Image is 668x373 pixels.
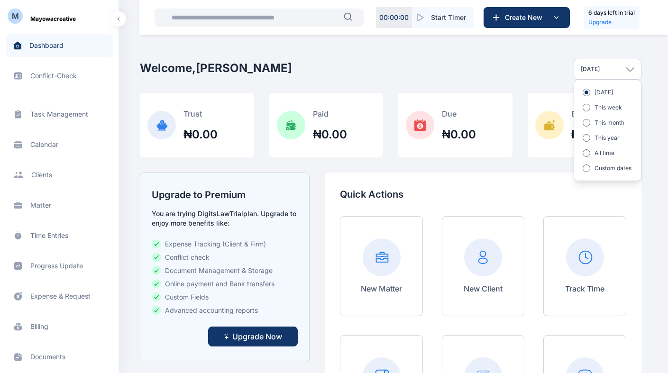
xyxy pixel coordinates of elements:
[379,13,409,22] p: 00 : 00 : 00
[165,292,209,302] span: Custom Fields
[442,108,476,119] p: Due
[6,133,113,156] a: calendar
[183,108,218,119] p: Trust
[571,108,605,119] p: Billable
[595,134,620,142] p: This year
[6,103,113,126] a: task management
[30,14,76,24] span: Mayowacreative
[6,255,113,277] a: progress update
[232,331,282,342] span: Upgrade Now
[464,283,503,294] p: New Client
[165,306,258,315] span: Advanced accounting reports
[501,13,550,22] span: Create New
[565,283,604,294] p: Track Time
[6,285,113,308] a: expense & request
[571,127,605,142] h2: ₦0.00
[152,209,298,228] p: You are trying DigitsLaw Trial plan. Upgrade to enjoy more benefits like:
[595,164,631,172] p: Custom dates
[6,224,113,247] a: time entries
[581,65,600,73] p: [DATE]
[165,279,275,289] span: Online payment and Bank transfers
[12,10,19,22] div: M
[588,8,635,18] h5: 6 days left in trial
[6,194,113,217] a: matter
[595,149,614,157] p: All time
[6,64,113,87] a: conflict-check
[6,164,113,186] a: clients
[165,239,266,249] span: Expense Tracking (Client & Firm)
[313,127,347,142] h2: ₦0.00
[165,266,273,275] span: Document Management & Storage
[412,7,474,28] button: Start Timer
[595,89,613,96] p: [DATE]
[6,34,113,57] a: dashboard
[8,11,23,27] button: M
[340,188,626,201] p: Quick Actions
[140,61,292,76] h2: Welcome, [PERSON_NAME]
[313,108,347,119] p: Paid
[6,346,113,368] a: documents
[431,13,466,22] span: Start Timer
[183,127,218,142] h2: ₦0.00
[442,127,476,142] h2: ₦0.00
[484,7,570,28] button: Create New
[595,104,622,111] p: This week
[6,315,113,338] a: billing
[595,119,624,127] p: This month
[152,188,298,201] h2: Upgrade to Premium
[361,283,402,294] p: New Matter
[165,253,210,262] span: Conflict check
[588,18,635,27] a: Upgrade
[208,327,298,346] button: Upgrade Now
